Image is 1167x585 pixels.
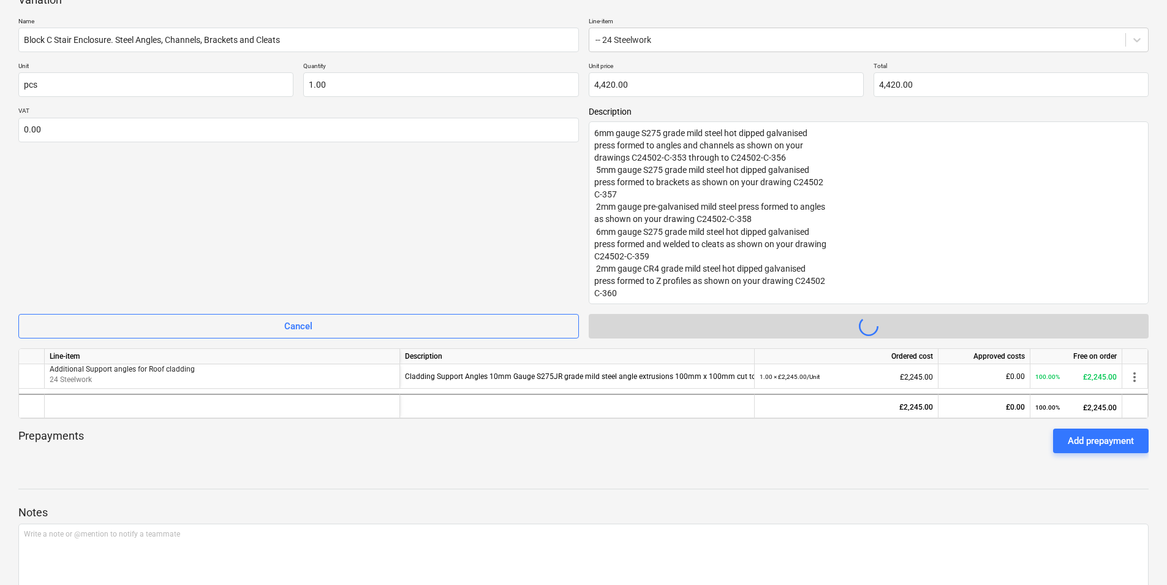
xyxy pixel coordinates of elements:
[405,364,749,389] div: Cladding Support Angles 10mm Gauge S275JR grade mild steel angle extrusions 100mm x 100mm cut to ...
[1035,404,1060,411] small: 100.00%
[943,395,1025,419] div: £0.00
[50,376,92,384] span: 24 Steelwork
[18,107,579,117] p: VAT
[1035,373,1060,380] small: 100.00%
[400,349,755,364] div: Description
[50,365,195,373] span: Additional Support angles for Roof cladding
[18,17,579,28] p: Name
[18,314,579,338] button: Cancel
[760,364,933,389] div: £2,245.00
[874,62,1149,72] p: Total
[45,349,400,364] div: Line-item
[18,429,84,453] p: Prepayments
[589,17,1149,28] p: Line-item
[18,505,1149,520] p: Notes
[589,107,1149,117] span: Description
[1053,429,1149,453] button: Add prepayment
[943,364,1025,389] div: £0.00
[1106,526,1167,585] iframe: Chat Widget
[18,62,293,72] p: Unit
[284,318,312,334] div: Cancel
[755,349,939,364] div: Ordered cost
[303,62,578,72] p: Quantity
[1127,370,1142,384] span: more_vert
[1068,433,1134,449] div: Add prepayment
[589,121,1149,304] textarea: 6mm gauge S275 grade mild steel hot dipped galvanised press formed to angles and channels as show...
[760,373,820,380] small: 1.00 × £2,245.00 / Unit
[1035,395,1117,420] div: £2,245.00
[589,62,864,72] p: Unit price
[760,395,933,419] div: £2,245.00
[939,349,1030,364] div: Approved costs
[1035,364,1117,389] div: £2,245.00
[1030,349,1122,364] div: Free on order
